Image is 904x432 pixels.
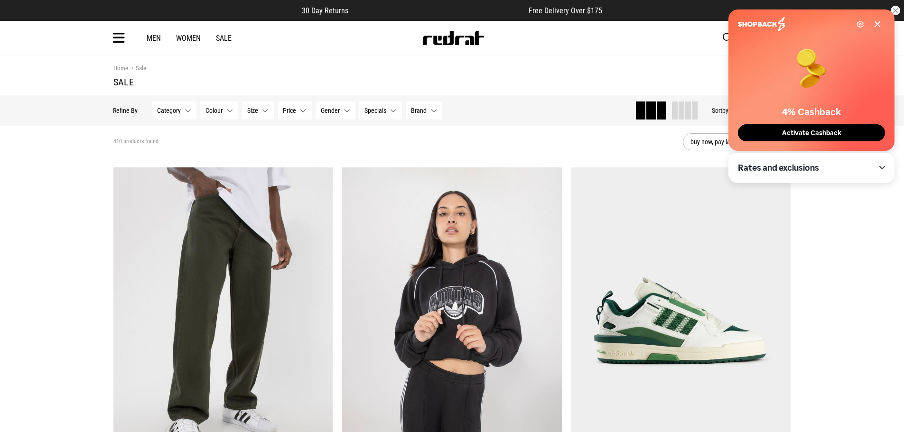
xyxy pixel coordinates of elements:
[422,31,485,45] img: Redrat logo
[411,107,427,114] span: Brand
[206,107,223,114] span: Colour
[365,107,387,114] span: Specials
[283,107,297,114] span: Price
[723,107,729,114] span: by
[113,64,128,72] a: Home
[113,76,791,88] h1: Sale
[321,107,340,114] span: Gender
[113,138,158,146] span: 410 products found
[242,101,274,119] button: Size
[712,105,729,116] button: Sortby
[176,34,201,43] a: Women
[152,101,197,119] button: Category
[201,101,239,119] button: Colour
[248,107,259,114] span: Size
[683,133,791,150] button: buy now, pay later option
[113,107,138,114] p: Refine By
[158,107,181,114] span: Category
[367,6,510,15] iframe: Customer reviews powered by Trustpilot
[690,136,769,147] span: buy now, pay later option
[278,101,312,119] button: Price
[529,6,602,15] span: Free Delivery Over $175
[316,101,356,119] button: Gender
[302,6,348,15] span: 30 Day Returns
[406,101,443,119] button: Brand
[128,64,146,74] a: Sale
[216,34,232,43] a: Sale
[147,34,161,43] a: Men
[360,101,402,119] button: Specials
